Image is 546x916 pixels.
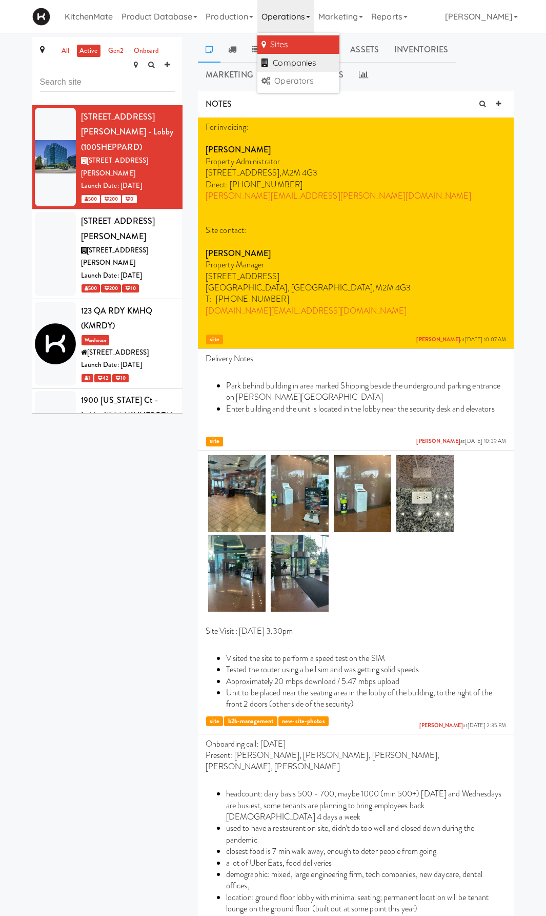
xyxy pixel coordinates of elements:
[32,209,183,299] li: [STREET_ADDRESS][PERSON_NAME][STREET_ADDRESS][PERSON_NAME]Launch Date: [DATE] 500 200 10
[226,823,507,846] li: used to have a restaurant on site, didn’t do too well and closed down during the pandemic
[226,380,507,403] li: Park behind building in area marked Shipping beside the underground parking entrance on [PERSON_N...
[257,54,339,72] a: Companies
[271,535,329,612] img: jtzvjp7l2kjiumdgejf2.jpg
[206,144,271,155] strong: [PERSON_NAME]
[206,305,407,317] a: [DOMAIN_NAME][EMAIL_ADDRESS][DOMAIN_NAME]
[226,664,507,675] li: Tested the router using a bell sim and was getting solid speeds
[82,335,110,345] span: Warehouse
[206,293,289,305] span: T: [PHONE_NUMBER]
[122,195,136,203] span: 0
[101,284,121,293] span: 200
[206,738,507,750] p: Onboarding call: [DATE]
[206,750,507,773] p: Present: [PERSON_NAME], [PERSON_NAME], [PERSON_NAME], [PERSON_NAME], [PERSON_NAME]
[82,195,100,203] span: 500
[94,374,111,382] span: 42
[208,535,266,612] img: h2knbi1sbfrusodgovud.jpg
[122,284,138,293] span: 10
[226,869,507,892] li: demographic: mixed, large engineering firm, tech companies, new daycare, dental offices,
[81,213,175,244] div: [STREET_ADDRESS][PERSON_NAME]
[81,269,175,282] div: Launch Date: [DATE]
[81,109,175,155] div: [STREET_ADDRESS][PERSON_NAME] - Lobby (100SHEPPARD)
[206,167,507,179] p: [STREET_ADDRESS],
[334,455,392,532] img: fauip630bzkrzcplgjmt.jpg
[32,8,50,26] img: Micromart
[206,224,246,236] span: Site contact:
[226,788,507,823] li: headcount: daily basis 500 - 700, maybe 1000 (min 500+) [DATE] and Wednesdays are busiest, some t...
[226,687,507,710] li: Unit to be placed near the seating area in the lobby of the building, to the right of the front 2...
[206,179,302,190] span: Direct: [PHONE_NUMBER]
[206,353,507,364] p: Delivery Notes
[226,846,507,857] li: closest food is 7 min walk away, enough to deter people from going
[419,722,463,729] a: [PERSON_NAME]
[87,347,149,357] span: [STREET_ADDRESS]
[82,374,93,382] span: 1
[206,437,223,446] span: site
[106,45,126,57] a: gen2
[416,336,460,343] a: [PERSON_NAME]
[101,195,121,203] span: 200
[257,72,339,90] a: Operators
[282,167,318,179] span: M2M 4G3
[82,284,100,293] span: 500
[226,892,507,915] li: location: ground floor lobby with minimal seating; permanent location will be tenant lounge on th...
[206,282,375,294] span: [GEOGRAPHIC_DATA], [GEOGRAPHIC_DATA],
[375,282,411,294] span: M2M 4G3
[32,105,183,210] li: [STREET_ADDRESS][PERSON_NAME] - Lobby (100SHEPPARD)[STREET_ADDRESS][PERSON_NAME]Launch Date: [DAT...
[226,403,507,415] li: Enter building and the unit is located in the lobby near the security desk and elevators
[131,45,161,57] a: onboard
[206,335,223,344] span: site
[40,73,175,92] input: Search site
[416,437,460,445] a: [PERSON_NAME]
[226,857,507,869] li: a lot of Uber Eats, food deliveries
[396,455,454,532] img: ra8sejwdgfjetvazao5x.jpg
[206,270,280,282] span: [STREET_ADDRESS]
[206,716,223,726] span: site
[224,716,277,726] span: b2b-management
[206,122,507,133] p: For invoicing:
[32,299,183,388] li: 123 QA RDY KMHQ (KMRDY)Warehouse[STREET_ADDRESS]Launch Date: [DATE] 1 42 10
[419,722,507,730] span: at [DATE] 2:35 PM
[416,438,506,445] span: at [DATE] 10:39 AM
[206,98,232,110] span: NOTES
[206,247,271,259] strong: [PERSON_NAME]
[81,155,149,178] span: [STREET_ADDRESS][PERSON_NAME]
[226,676,507,687] li: Approximately 20 mbps download / 5.47 mbps upload
[208,455,266,532] img: udzuq5kktcfj5o4zxvwm.jpg
[81,303,175,334] div: 123 QA RDY KMHQ (KMRDY)
[278,716,329,726] span: new-site-photos
[81,359,175,372] div: Launch Date: [DATE]
[206,190,471,202] a: [PERSON_NAME][EMAIL_ADDRESS][PERSON_NAME][DOMAIN_NAME]
[257,35,339,54] a: Sites
[387,37,456,63] a: Inventories
[81,180,175,192] div: Launch Date: [DATE]
[206,155,280,167] span: Property Administrator
[81,393,175,423] div: 1900 [US_STATE] Ct - Lobby (1900MINNESOTA)
[342,37,387,63] a: Assets
[416,336,506,344] span: at [DATE] 10:07 AM
[206,259,265,270] span: Property Manager
[112,374,129,382] span: 10
[198,62,261,88] a: Marketing
[206,626,507,637] p: Site Visit : [DATE] 3.30pm
[59,45,72,57] a: all
[226,653,507,664] li: Visited the site to perform a speed test on the SIM
[81,245,149,268] span: [STREET_ADDRESS][PERSON_NAME]
[77,45,100,57] a: active
[271,455,329,532] img: tosfvrworzahhjqvbpzq.jpg
[32,388,183,478] li: 1900 [US_STATE] Ct - Lobby (1900MINNESOTA)[STREET_ADDRESS][US_STATE]Launch Date: [DATE] 200 200 0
